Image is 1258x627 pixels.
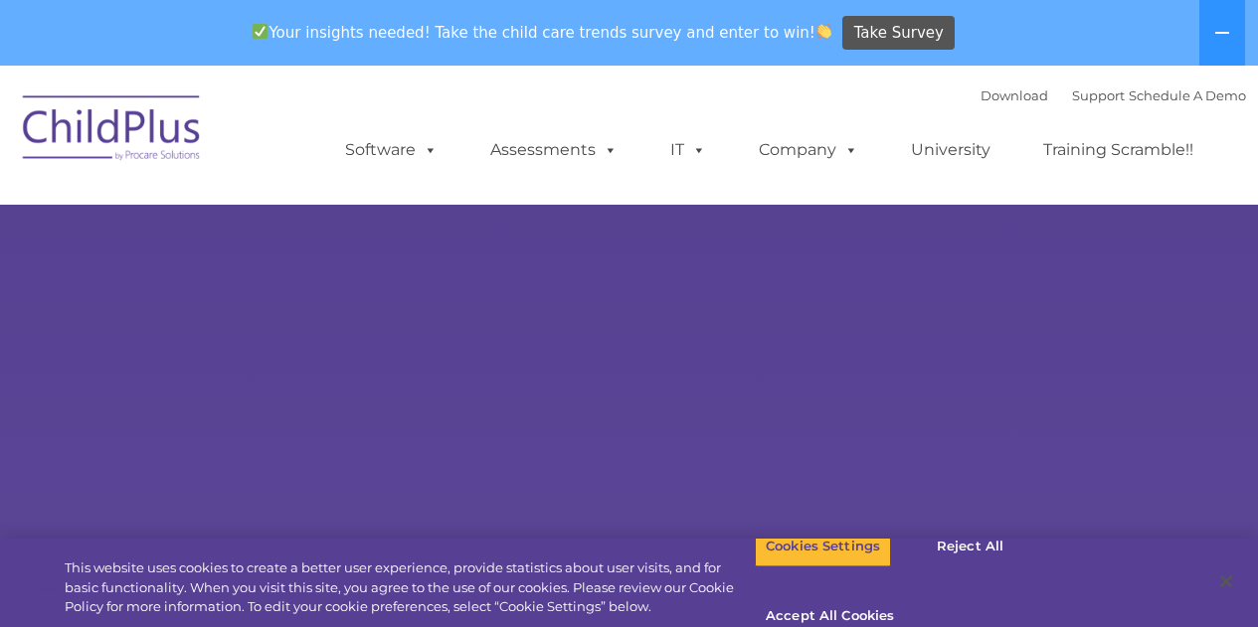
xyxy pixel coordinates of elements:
[739,130,878,170] a: Company
[755,526,891,567] button: Cookies Settings
[981,87,1246,103] font: |
[1204,559,1248,603] button: Close
[816,24,831,39] img: 👏
[245,13,840,52] span: Your insights needed! Take the child care trends survey and enter to win!
[1129,87,1246,103] a: Schedule A Demo
[842,16,955,51] a: Take Survey
[854,16,944,51] span: Take Survey
[891,130,1010,170] a: University
[1023,130,1213,170] a: Training Scramble!!
[470,130,637,170] a: Assessments
[65,558,755,617] div: This website uses cookies to create a better user experience, provide statistics about user visit...
[981,87,1048,103] a: Download
[650,130,726,170] a: IT
[13,81,212,181] img: ChildPlus by Procare Solutions
[908,526,1032,567] button: Reject All
[1072,87,1125,103] a: Support
[253,24,268,39] img: ✅
[325,130,457,170] a: Software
